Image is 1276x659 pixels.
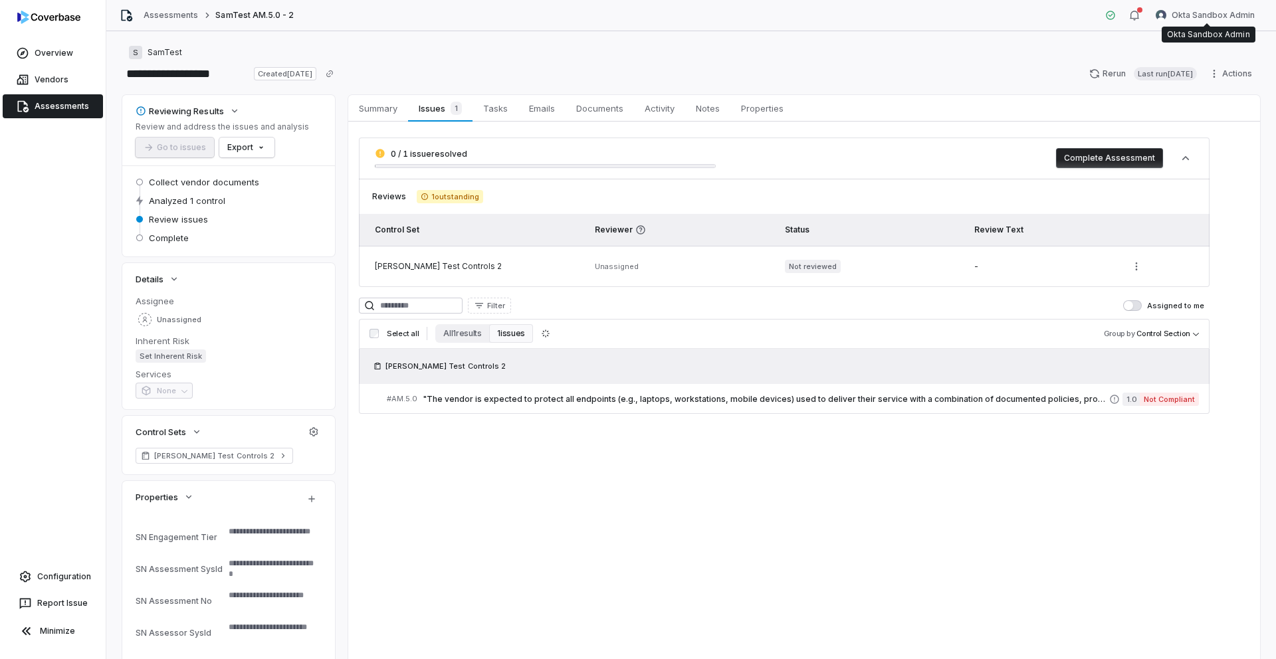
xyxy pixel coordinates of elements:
[571,100,629,117] span: Documents
[478,100,513,117] span: Tasks
[3,94,103,118] a: Assessments
[487,301,505,311] span: Filter
[132,99,244,123] button: Reviewing Results
[254,67,316,80] span: Created [DATE]
[157,315,201,325] span: Unassigned
[785,225,809,235] span: Status
[354,100,403,117] span: Summary
[1148,5,1263,25] button: Okta Sandbox Admin avatarOkta Sandbox Admin
[219,138,274,157] button: Export
[785,260,841,273] span: Not reviewed
[385,361,506,371] span: [PERSON_NAME] Test Controls 2
[372,191,406,202] span: Reviews
[639,100,680,117] span: Activity
[132,485,198,509] button: Properties
[136,426,186,438] span: Control Sets
[136,628,223,638] div: SN Assessor SysId
[1140,393,1199,406] span: Not Compliant
[132,420,206,444] button: Control Sets
[5,565,100,589] a: Configuration
[318,62,342,86] button: Copy link
[136,564,223,574] div: SN Assessment SysId
[3,41,103,65] a: Overview
[435,324,489,343] button: All 1 results
[489,324,532,343] button: 1 issues
[423,394,1109,405] span: "The vendor is expected to protect all endpoints (e.g., laptops, workstations, mobile devices) us...
[691,100,725,117] span: Notes
[595,225,769,235] span: Reviewer
[154,450,274,461] span: [PERSON_NAME] Test Controls 2
[1134,67,1197,80] span: Last run [DATE]
[149,195,225,207] span: Analyzed 1 control
[375,261,579,272] div: [PERSON_NAME] Test Controls 2
[1122,393,1140,406] span: 1.0
[974,225,1023,235] span: Review Text
[1156,10,1166,21] img: Okta Sandbox Admin avatar
[391,149,467,159] span: 0 / 1 issue resolved
[387,329,419,339] span: Select all
[1123,300,1204,311] label: Assigned to me
[387,394,417,404] span: # AM.5.0
[417,190,483,203] span: 1 outstanding
[1081,64,1205,84] button: RerunLast run[DATE]
[136,295,322,307] dt: Assignee
[136,349,206,363] span: Set Inherent Risk
[736,100,789,117] span: Properties
[136,105,224,117] div: Reviewing Results
[17,11,80,24] img: logo-D7KZi-bG.svg
[149,213,208,225] span: Review issues
[215,10,294,21] span: SamTest AM.5.0 - 2
[149,232,189,244] span: Complete
[136,596,223,606] div: SN Assessment No
[1172,10,1255,21] span: Okta Sandbox Admin
[468,298,511,314] button: Filter
[125,41,186,64] button: SSamTest
[5,618,100,644] button: Minimize
[149,176,259,188] span: Collect vendor documents
[136,368,322,380] dt: Services
[375,225,419,235] span: Control Set
[1167,29,1250,40] div: Okta Sandbox Admin
[387,384,1199,414] a: #AM.5.0"The vendor is expected to protect all endpoints (e.g., laptops, workstations, mobile devi...
[5,591,100,615] button: Report Issue
[136,448,293,464] a: [PERSON_NAME] Test Controls 2
[413,99,467,118] span: Issues
[3,68,103,92] a: Vendors
[136,122,309,132] p: Review and address the issues and analysis
[370,329,379,338] input: Select all
[132,267,183,291] button: Details
[1056,148,1163,168] button: Complete Assessment
[136,273,163,285] span: Details
[1104,329,1135,338] span: Group by
[144,10,198,21] a: Assessments
[148,47,182,58] span: SamTest
[1123,300,1142,311] button: Assigned to me
[524,100,560,117] span: Emails
[1205,64,1260,84] button: Actions
[451,102,462,115] span: 1
[136,335,322,347] dt: Inherent Risk
[595,262,639,271] span: Unassigned
[136,532,223,542] div: SN Engagement Tier
[136,491,178,503] span: Properties
[974,261,1111,272] div: -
